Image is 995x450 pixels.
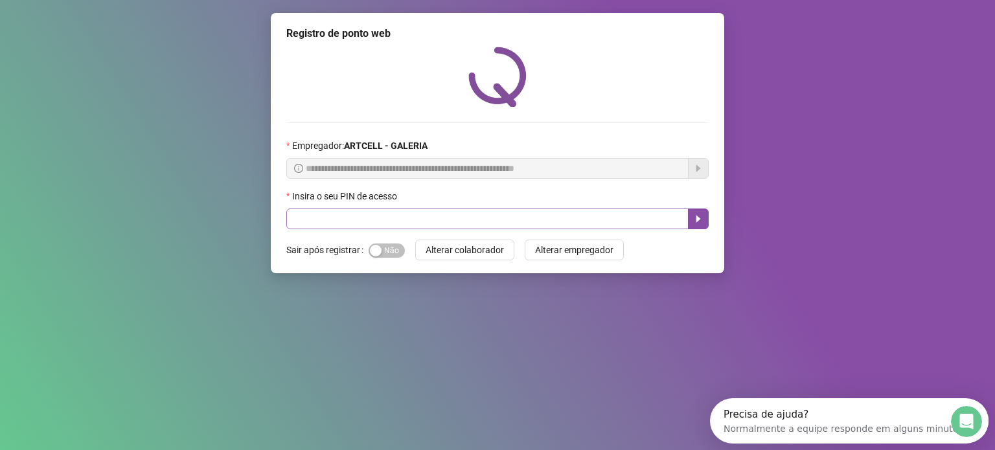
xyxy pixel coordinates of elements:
[468,47,527,107] img: QRPoint
[426,243,504,257] span: Alterar colaborador
[951,406,982,437] iframe: Intercom live chat
[292,139,428,153] span: Empregador :
[710,398,989,444] iframe: Intercom live chat launcher de descoberta
[693,214,703,224] span: caret-right
[14,11,256,21] div: Precisa de ajuda?
[294,164,303,173] span: info-circle
[344,141,428,151] strong: ARTCELL - GALERIA
[5,5,294,41] div: Abertura do Messenger da Intercom
[535,243,613,257] span: Alterar empregador
[525,240,624,260] button: Alterar empregador
[14,21,256,35] div: Normalmente a equipe responde em alguns minutos.
[286,26,709,41] div: Registro de ponto web
[286,240,369,260] label: Sair após registrar
[415,240,514,260] button: Alterar colaborador
[286,189,406,203] label: Insira o seu PIN de acesso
